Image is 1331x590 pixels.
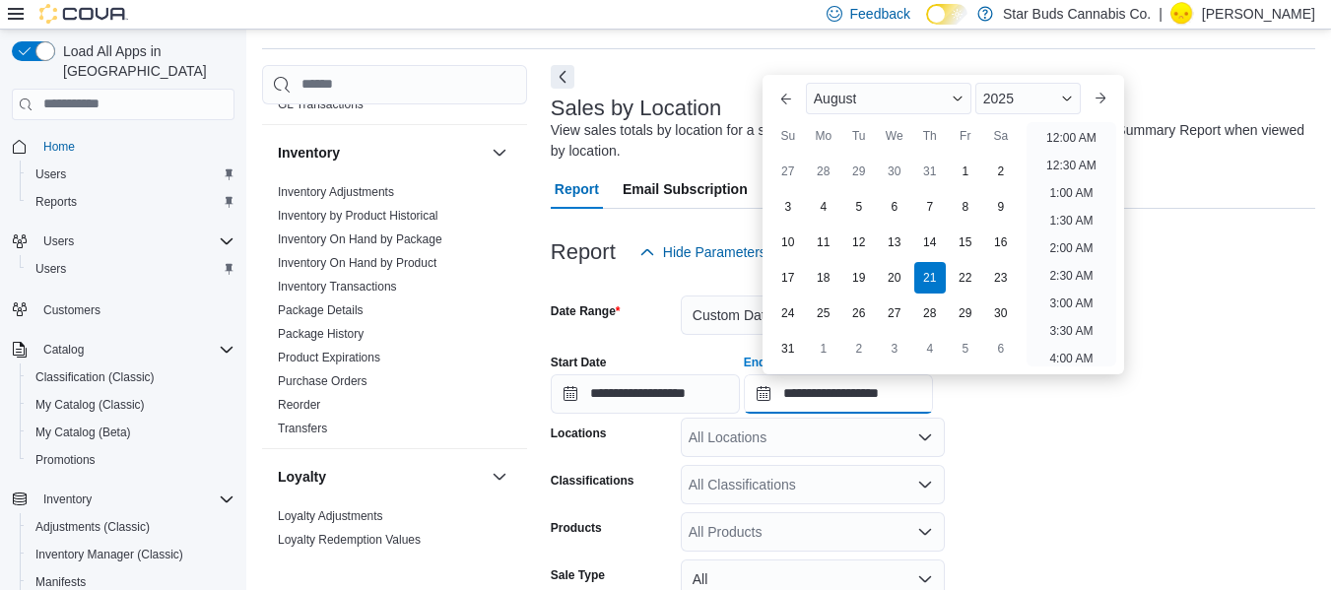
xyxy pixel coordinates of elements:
[632,232,774,272] button: Hide Parameters
[35,166,66,182] span: Users
[950,262,981,294] div: day-22
[28,421,139,444] a: My Catalog (Beta)
[1041,347,1100,370] li: 4:00 AM
[20,513,242,541] button: Adjustments (Classic)
[28,190,234,214] span: Reports
[35,296,234,321] span: Customers
[28,163,234,186] span: Users
[28,257,74,281] a: Users
[35,425,131,440] span: My Catalog (Beta)
[278,279,397,295] span: Inventory Transactions
[772,120,804,152] div: Su
[28,543,234,566] span: Inventory Manager (Classic)
[20,161,242,188] button: Users
[551,240,616,264] h3: Report
[1003,2,1151,26] p: Star Buds Cannabis Co.
[772,297,804,329] div: day-24
[20,188,242,216] button: Reports
[28,163,74,186] a: Users
[744,355,795,370] label: End Date
[879,297,910,329] div: day-27
[985,262,1017,294] div: day-23
[808,297,839,329] div: day-25
[35,135,83,159] a: Home
[950,333,981,364] div: day-5
[278,327,364,341] a: Package History
[770,154,1019,366] div: August, 2025
[808,120,839,152] div: Mo
[278,256,436,270] a: Inventory On Hand by Product
[278,185,394,199] a: Inventory Adjustments
[681,295,945,335] button: Custom Date
[278,326,364,342] span: Package History
[278,231,442,247] span: Inventory On Hand by Package
[850,4,910,24] span: Feedback
[843,262,875,294] div: day-19
[770,83,802,114] button: Previous Month
[28,543,191,566] a: Inventory Manager (Classic)
[278,143,340,163] h3: Inventory
[772,227,804,258] div: day-10
[278,98,364,111] a: GL Transactions
[35,194,77,210] span: Reports
[808,227,839,258] div: day-11
[985,120,1017,152] div: Sa
[1041,264,1100,288] li: 2:30 AM
[35,452,96,468] span: Promotions
[975,83,1081,114] div: Button. Open the year selector. 2025 is currently selected.
[950,120,981,152] div: Fr
[843,297,875,329] div: day-26
[35,134,234,159] span: Home
[278,467,326,487] h3: Loyalty
[744,374,933,414] input: Press the down key to enter a popover containing a calendar. Press the escape key to close the po...
[43,233,74,249] span: Users
[278,255,436,271] span: Inventory On Hand by Product
[278,532,421,548] span: Loyalty Redemption Values
[551,120,1305,162] div: View sales totals by location for a specified date range. This report is equivalent to the Sales ...
[39,4,128,24] img: Cova
[28,515,234,539] span: Adjustments (Classic)
[35,488,234,511] span: Inventory
[926,4,967,25] input: Dark Mode
[20,446,242,474] button: Promotions
[1027,122,1116,366] ul: Time
[1038,126,1104,150] li: 12:00 AM
[35,488,100,511] button: Inventory
[278,143,484,163] button: Inventory
[879,227,910,258] div: day-13
[879,156,910,187] div: day-30
[985,297,1017,329] div: day-30
[43,492,92,507] span: Inventory
[488,465,511,489] button: Loyalty
[278,421,327,436] span: Transfers
[278,533,421,547] a: Loyalty Redemption Values
[278,184,394,200] span: Inventory Adjustments
[985,227,1017,258] div: day-16
[879,333,910,364] div: day-3
[551,520,602,536] label: Products
[43,302,100,318] span: Customers
[623,169,748,209] span: Email Subscription
[35,519,150,535] span: Adjustments (Classic)
[278,398,320,412] a: Reorder
[20,391,242,419] button: My Catalog (Classic)
[20,363,242,391] button: Classification (Classic)
[278,397,320,413] span: Reorder
[278,467,484,487] button: Loyalty
[278,422,327,435] a: Transfers
[950,191,981,223] div: day-8
[879,191,910,223] div: day-6
[35,397,145,413] span: My Catalog (Classic)
[808,156,839,187] div: day-28
[278,280,397,294] a: Inventory Transactions
[55,41,234,81] span: Load All Apps in [GEOGRAPHIC_DATA]
[28,365,163,389] a: Classification (Classic)
[551,355,607,370] label: Start Date
[35,229,82,253] button: Users
[843,333,875,364] div: day-2
[1085,83,1116,114] button: Next month
[772,333,804,364] div: day-31
[1041,209,1100,232] li: 1:30 AM
[278,351,380,364] a: Product Expirations
[843,156,875,187] div: day-29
